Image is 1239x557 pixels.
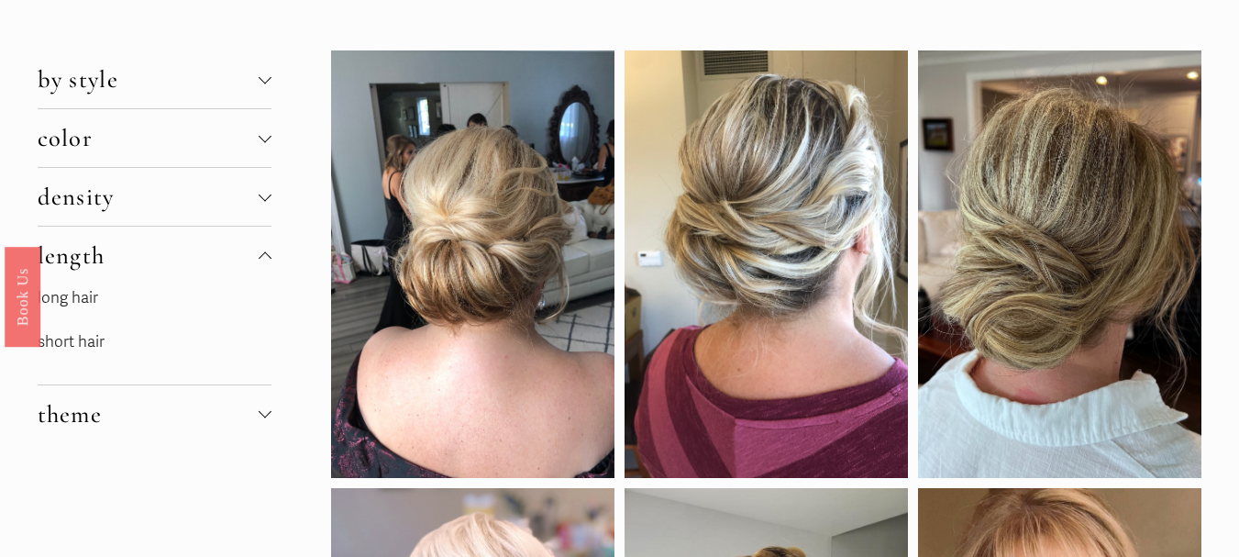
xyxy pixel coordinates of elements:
button: theme [38,385,272,443]
button: by style [38,50,272,108]
div: length [38,284,272,384]
span: length [38,240,260,271]
span: theme [38,399,260,429]
a: Book Us [5,246,40,346]
a: long hair [38,288,98,307]
span: by style [38,64,260,95]
span: density [38,182,260,212]
button: color [38,109,272,167]
a: short hair [38,332,105,351]
button: length [38,227,272,284]
span: color [38,123,260,153]
button: density [38,168,272,226]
